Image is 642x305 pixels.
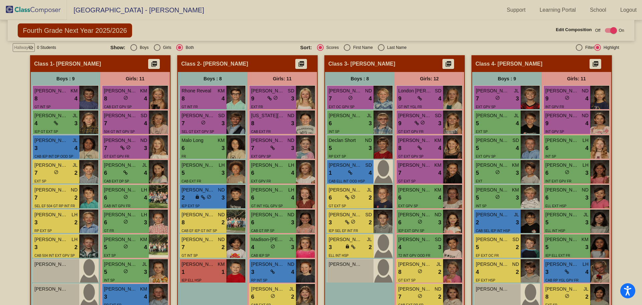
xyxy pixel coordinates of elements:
span: [PERSON_NAME] [PERSON_NAME] [476,112,509,119]
span: 4 [75,94,78,103]
span: 6 [398,194,401,202]
span: lock [195,195,200,199]
span: do_not_disturb_alt [351,219,355,224]
span: [PERSON_NAME] [398,137,432,144]
span: GT INT YGL GPV SP [251,204,283,208]
a: Logout [615,5,642,15]
span: JL [514,87,519,94]
span: 3 [329,218,332,227]
span: SD [435,112,441,119]
div: First Name [350,45,373,51]
span: 6 [104,218,107,227]
a: Learning Portal [534,5,581,15]
span: INT SP [476,204,487,208]
span: 8 [104,94,107,103]
span: [PERSON_NAME] [545,186,579,194]
span: 4 [438,94,441,103]
span: [PERSON_NAME] [PERSON_NAME] [34,162,68,169]
span: [PERSON_NAME] [104,137,137,144]
span: GT EXT GPV FR [398,130,424,134]
span: [PERSON_NAME] [104,211,137,218]
span: do_not_disturb_alt [420,120,425,125]
span: [PERSON_NAME] [476,87,509,94]
span: - [PERSON_NAME] [53,61,101,67]
span: 4 [144,169,147,177]
span: EXT OC GPV SP [329,105,354,109]
span: Fourth Grade Next Year 2025/2026 [18,23,132,37]
span: 5 [182,169,185,177]
span: Sort: [300,45,312,51]
span: [PERSON_NAME] [PERSON_NAME] [329,162,362,169]
span: Class 3 [328,61,347,67]
span: FR [182,155,186,158]
span: 3 [516,169,519,177]
mat-radio-group: Select an option [110,44,295,51]
span: 3 [585,218,588,227]
span: GT INT YGL FR [398,105,422,109]
span: CAB ELL INT OOD HSP [329,179,365,183]
span: [PERSON_NAME] [329,112,362,119]
span: [PERSON_NAME] [34,112,68,119]
span: 3 [369,144,372,153]
span: [PERSON_NAME] [PERSON_NAME] [182,211,215,218]
span: ND [218,186,225,194]
span: 8 [182,218,185,227]
span: EXT SP [476,130,488,134]
span: 6 [251,218,254,227]
span: [PERSON_NAME] [329,186,362,194]
span: [PERSON_NAME] [398,211,432,218]
div: Both [183,45,194,51]
span: ND [288,137,294,144]
span: KM [512,186,519,194]
span: IEP GT EXT SP [34,130,58,134]
span: 9 [398,119,401,128]
span: 6 [104,169,107,177]
span: RP EXT SP [329,155,346,158]
span: ND [288,211,294,218]
span: 4 [516,119,519,128]
span: Malo Long [182,137,215,144]
span: 9 [545,119,548,128]
span: INT EXT GPV FR [545,179,571,183]
span: 2 [369,194,372,202]
span: EXT GPV SP [251,155,271,158]
span: 3 [369,119,372,128]
div: Boys : 8 [178,72,247,85]
div: Boys : 8 [325,72,395,85]
span: 3 [291,144,294,153]
span: 4 [369,169,372,177]
span: 7 [398,169,401,177]
span: LH [141,186,147,194]
span: SD [365,162,372,169]
span: [PERSON_NAME] [34,186,68,194]
div: Girls: 11 [542,72,611,85]
span: 8 [34,94,37,103]
span: JL [583,211,588,218]
span: 3 [291,218,294,227]
span: SD [288,87,294,94]
span: [PERSON_NAME] [398,186,432,194]
span: 6 [545,194,548,202]
span: [PERSON_NAME] [545,112,579,119]
span: 4 [438,144,441,153]
span: do_not_disturb_alt [495,95,500,100]
span: [PERSON_NAME] [104,87,137,94]
span: SD [141,112,147,119]
span: JL [73,112,78,119]
span: 3 [516,194,519,202]
span: INT SP [545,155,556,158]
div: Scores [324,45,339,51]
span: 3 [144,144,147,153]
span: 7 [34,194,37,202]
span: LH [141,211,147,218]
span: 6 [545,144,548,153]
span: ND [71,186,78,194]
span: 4 [144,119,147,128]
button: Print Students Details [442,59,454,69]
span: LH [582,137,588,144]
span: [PERSON_NAME] [251,137,285,144]
span: [PERSON_NAME] [545,162,579,169]
span: London [PERSON_NAME] [398,87,432,94]
span: 8 [251,119,254,128]
span: EXT FR [251,105,263,109]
